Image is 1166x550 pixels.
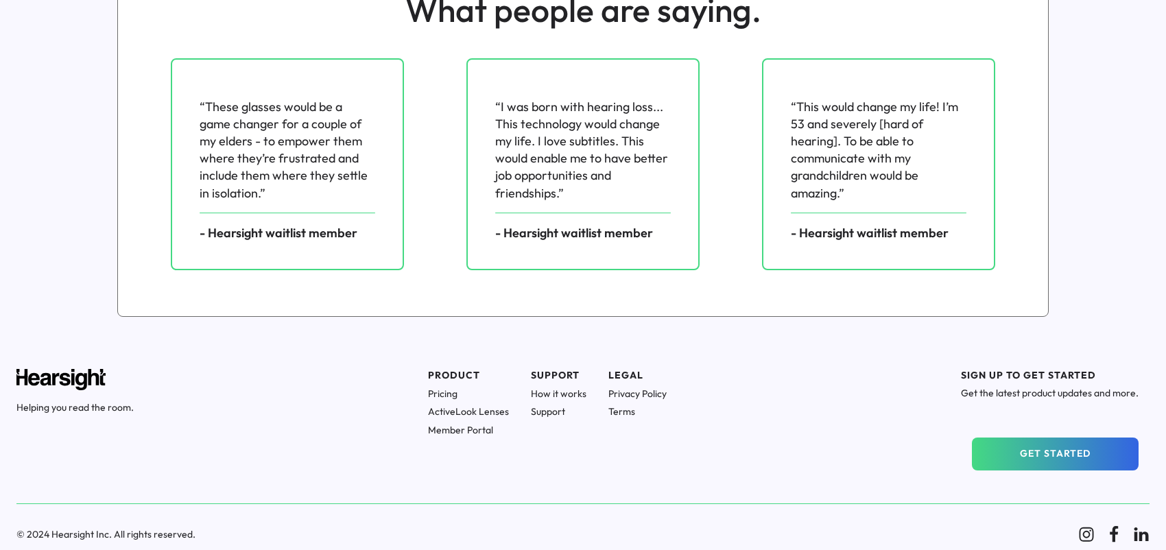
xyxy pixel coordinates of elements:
div: LEGAL [608,369,667,383]
div: SUPPORT [531,369,586,383]
div: PRODUCT [428,369,509,383]
h1: Member Portal [428,424,509,436]
h1: ActiveLook Lenses [428,405,509,418]
button: GET STARTED [972,438,1139,470]
h1: Helping you read the room. [16,401,134,414]
h1: How it works [531,387,586,400]
h1: Pricing [428,387,509,400]
div: “This would change my life! I’m 53 and severely [hard of hearing]. To be able to communicate with... [791,98,966,202]
h1: © 2024 Hearsight Inc. All rights reserved. [16,528,1062,540]
div: “These glasses would be a game changer for a couple of my elders - to empower them where they’re ... [200,98,375,202]
div: - Hearsight waitlist member [495,224,653,241]
h1: Terms [608,405,667,418]
h1: SIGN UP TO GET STARTED [961,369,1139,381]
div: “I was born with hearing loss... This technology would change my life. I love subtitles. This wou... [495,98,671,202]
div: - Hearsight waitlist member [200,224,357,241]
img: Hearsight logo [16,369,106,390]
h1: Get the latest product updates and more. [961,387,1139,399]
div: - Hearsight waitlist member [791,224,949,241]
h1: Privacy Policy [608,387,667,400]
h1: Support [531,405,586,418]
